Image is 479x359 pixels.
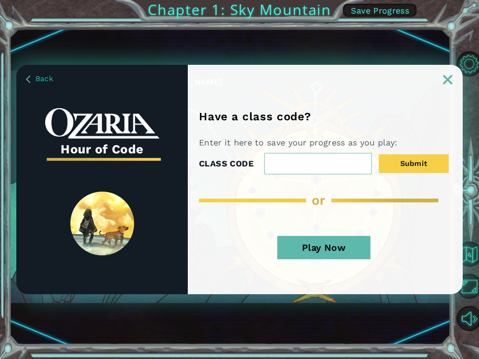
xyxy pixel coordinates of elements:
[35,74,53,83] span: Back
[26,76,30,83] img: BackArrow_Dusk.png
[70,192,134,255] img: SpiritLandReveal.png
[199,137,401,148] p: Enter it here to save your progress as you play:
[199,110,314,123] h1: Have a class code?
[379,154,449,173] button: Submit
[312,193,326,208] span: or
[45,108,159,138] img: whiteOzariaWordmark.png
[277,236,370,259] button: Play Now
[199,157,253,171] label: CLASS CODE
[45,139,159,159] h3: Hour of Code
[443,75,452,84] img: ExitButton_Dusk.png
